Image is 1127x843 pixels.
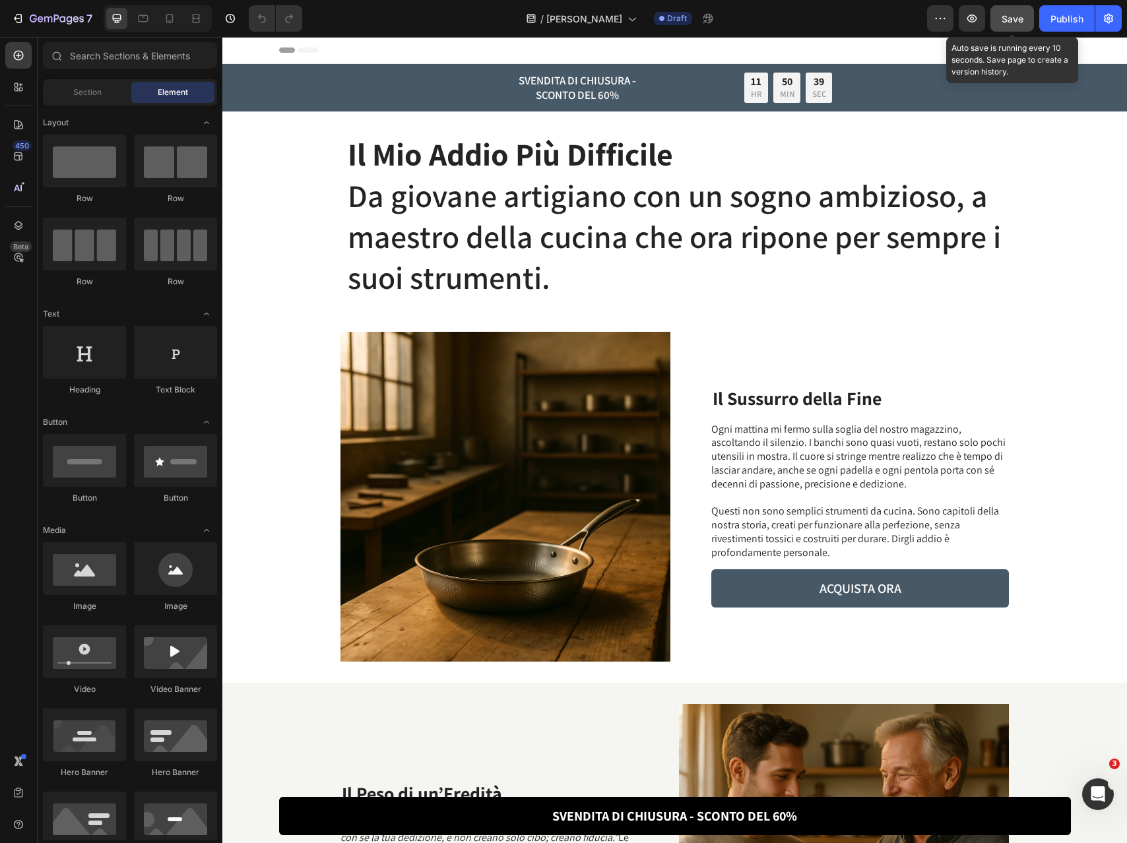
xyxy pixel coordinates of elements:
[134,492,217,504] div: Button
[134,766,217,778] div: Hero Banner
[590,38,604,52] div: 39
[439,7,689,17] span: STIAMO CHIUDENDO – FINO AL 60% DI SCONTO
[222,37,1127,843] iframe: Design area
[43,766,126,778] div: Hero Banner
[43,308,59,320] span: Text
[489,386,785,454] p: Ogni mattina mi fermo sulla soglia del nostro magazzino, ascoltando il silenzio. I banchi sono qu...
[125,96,451,138] strong: Il Mio Addio Più Difficile
[86,11,92,26] p: 7
[489,454,785,523] p: Questi non sono semplici strumenti da cucina. Sono capitoli della nostra storia, creati per funzi...
[119,744,280,768] strong: Il Peso di un’Eredità
[43,600,126,612] div: Image
[330,770,575,788] strong: SVENDITA DI CHIUSURA - SCONTO DEL 60%
[134,276,217,288] div: Row
[43,683,126,695] div: Video
[134,683,217,695] div: Video Banner
[1039,5,1095,32] button: Publish
[490,349,659,373] strong: Il Sussurro della Fine
[87,44,224,68] a: PAGINA INIZIALE
[350,44,447,68] a: CONTACTO
[134,193,217,204] div: Row
[546,12,622,26] span: [PERSON_NAME]
[134,600,217,612] div: Image
[501,44,626,68] img: Stella Gusto
[13,140,32,151] div: 450
[43,193,126,204] div: Row
[597,543,679,560] p: ACQUISTA ORA
[134,384,217,396] div: Text Block
[1002,13,1023,24] span: Save
[529,38,540,52] div: 11
[118,295,448,625] img: gempages_495102019602744195-2b91ad1c-dd01-4d92-bd11-1d550b2ed9a3.webp
[43,276,126,288] div: Row
[529,52,540,63] p: HR
[73,86,102,98] span: Section
[43,42,217,69] input: Search Sections & Elements
[158,86,188,98] span: Element
[43,524,66,536] span: Media
[124,96,781,263] h1: Da giovane artigiano con un sogno ambizioso, a maestro della cucina che ora ripone per sempre i s...
[249,5,302,32] div: Undo/Redo
[558,38,572,52] div: 50
[87,44,447,68] ul: Primary
[43,117,69,129] span: Layout
[10,241,32,252] div: Beta
[489,532,787,571] a: ACQUISTA ORA
[196,520,217,541] span: Toggle open
[196,112,217,133] span: Toggle open
[43,384,126,396] div: Heading
[540,12,544,26] span: /
[43,416,67,428] span: Button
[5,5,98,32] button: 7
[667,13,687,24] span: Draft
[1050,12,1083,26] div: Publish
[1109,759,1120,769] span: 3
[196,412,217,433] span: Toggle open
[296,36,413,51] p: SVENDITA DI CHIUSURA -
[296,51,413,65] p: SCONTO DEL 60%
[224,44,350,68] a: ACQUISTA ORA
[558,52,572,63] p: MIN
[990,5,1034,32] button: Save
[1082,778,1114,810] iframe: Intercom live chat
[43,492,126,504] div: Button
[590,52,604,63] p: SEC
[196,303,217,325] span: Toggle open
